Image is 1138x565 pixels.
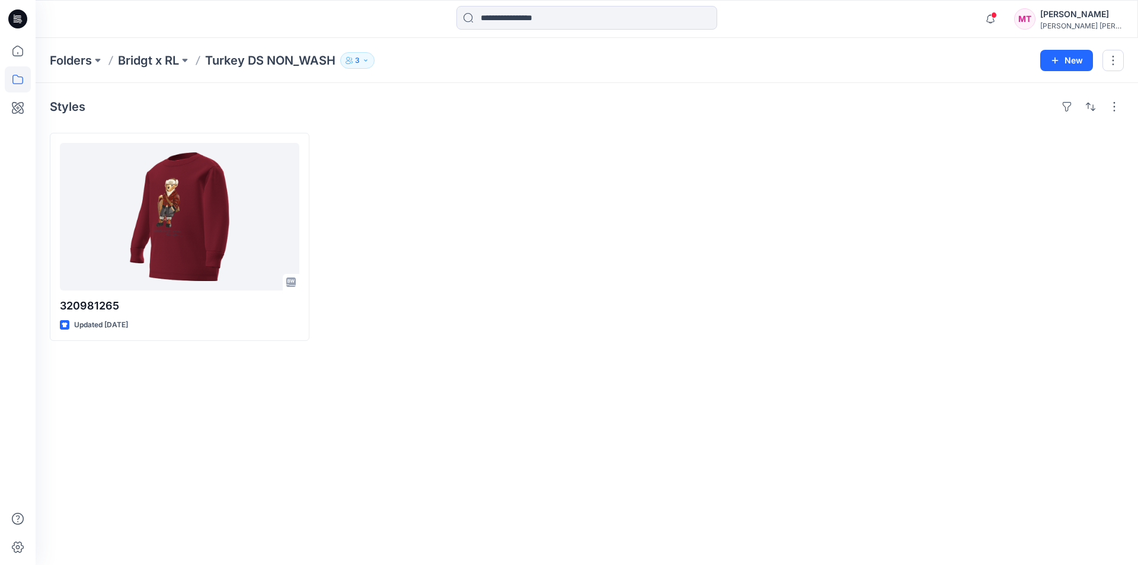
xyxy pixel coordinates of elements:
button: 3 [340,52,375,69]
div: MT [1014,8,1035,30]
p: Updated [DATE] [74,319,128,331]
p: 3 [355,54,360,67]
a: Bridgt x RL [118,52,179,69]
button: New [1040,50,1093,71]
h4: Styles [50,100,85,114]
a: Folders [50,52,92,69]
p: Turkey DS NON_WASH [205,52,335,69]
div: [PERSON_NAME] [1040,7,1123,21]
p: 320981265 [60,298,299,314]
div: [PERSON_NAME] [PERSON_NAME] [1040,21,1123,30]
a: 320981265 [60,143,299,291]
